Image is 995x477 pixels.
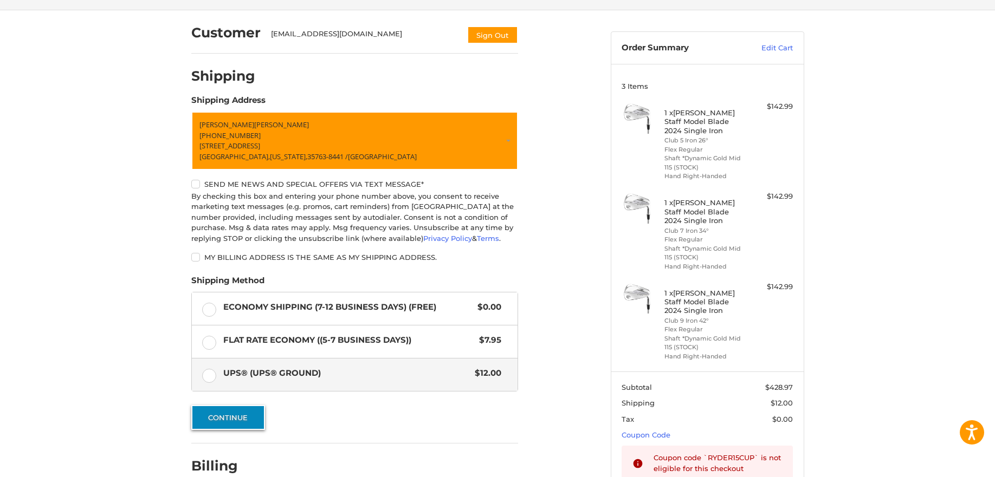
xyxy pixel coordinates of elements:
span: $12.00 [771,398,793,407]
div: $142.99 [750,191,793,202]
span: [STREET_ADDRESS] [199,141,260,151]
label: Send me news and special offers via text message* [191,180,518,188]
legend: Shipping Method [191,275,264,292]
li: Club 9 Iron 42° [664,316,747,325]
span: [PHONE_NUMBER] [199,130,261,140]
h4: 1 x [PERSON_NAME] Staff Model Blade 2024 Single Iron [664,198,747,225]
button: Sign Out [467,26,518,44]
a: Privacy Policy [423,234,472,243]
div: By checking this box and entering your phone number above, you consent to receive marketing text ... [191,191,518,244]
h3: Order Summary [622,43,738,54]
button: Continue [191,405,265,430]
span: [US_STATE], [270,152,307,161]
a: Edit Cart [738,43,793,54]
li: Hand Right-Handed [664,172,747,181]
a: Terms [477,234,499,243]
li: Club 7 Iron 34° [664,226,747,236]
h2: Billing [191,458,255,474]
span: Economy Shipping (7-12 Business Days) (Free) [223,301,473,313]
div: $142.99 [750,282,793,292]
span: [PERSON_NAME] [199,120,254,129]
a: Enter or select a different address [191,112,518,170]
h2: Shipping [191,68,255,84]
h3: 3 Items [622,82,793,90]
div: [EMAIL_ADDRESS][DOMAIN_NAME] [271,29,456,44]
span: Flat Rate Economy ((5-7 Business Days)) [223,334,474,347]
span: Tax [622,415,634,423]
span: $0.00 [772,415,793,423]
li: Flex Regular [664,145,747,154]
span: $7.95 [474,334,502,347]
span: $12.00 [470,367,502,380]
li: Shaft *Dynamic Gold Mid 115 (STOCK) [664,334,747,352]
li: Shaft *Dynamic Gold Mid 115 (STOCK) [664,244,747,262]
li: Club 5 Iron 26° [664,136,747,145]
span: 35763-8441 / [307,152,348,161]
li: Hand Right-Handed [664,262,747,271]
h4: 1 x [PERSON_NAME] Staff Model Blade 2024 Single Iron [664,108,747,135]
legend: Shipping Address [191,94,266,112]
li: Shaft *Dynamic Gold Mid 115 (STOCK) [664,154,747,172]
span: [GEOGRAPHIC_DATA], [199,152,270,161]
li: Hand Right-Handed [664,352,747,361]
span: UPS® (UPS® Ground) [223,367,470,380]
a: Coupon Code [622,430,670,439]
li: Flex Regular [664,325,747,334]
li: Flex Regular [664,235,747,244]
span: Subtotal [622,383,652,391]
span: Shipping [622,398,655,407]
label: My billing address is the same as my shipping address. [191,253,518,262]
div: $142.99 [750,101,793,112]
h4: 1 x [PERSON_NAME] Staff Model Blade 2024 Single Iron [664,289,747,315]
span: [GEOGRAPHIC_DATA] [348,152,417,161]
div: Coupon code `RYDER15CUP` is not eligible for this checkout [654,453,783,474]
span: $0.00 [473,301,502,313]
h2: Customer [191,24,261,41]
span: [PERSON_NAME] [254,120,309,129]
span: $428.97 [765,383,793,391]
